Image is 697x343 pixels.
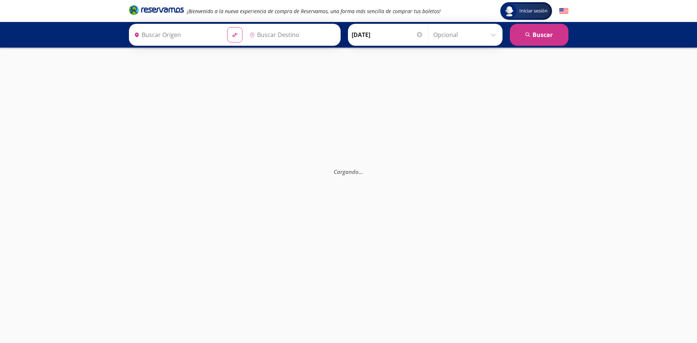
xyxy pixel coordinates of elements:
em: Cargando [334,168,363,175]
a: Brand Logo [129,4,184,18]
span: . [359,168,360,175]
button: Buscar [510,24,568,46]
span: . [360,168,362,175]
em: ¡Bienvenido a la nueva experiencia de compra de Reservamos, una forma más sencilla de comprar tus... [187,8,441,15]
input: Opcional [433,26,499,44]
input: Elegir Fecha [352,26,423,44]
span: Iniciar sesión [516,7,550,15]
input: Buscar Destino [246,26,337,44]
input: Buscar Origen [131,26,221,44]
button: English [559,7,568,16]
i: Brand Logo [129,4,184,15]
span: . [362,168,363,175]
